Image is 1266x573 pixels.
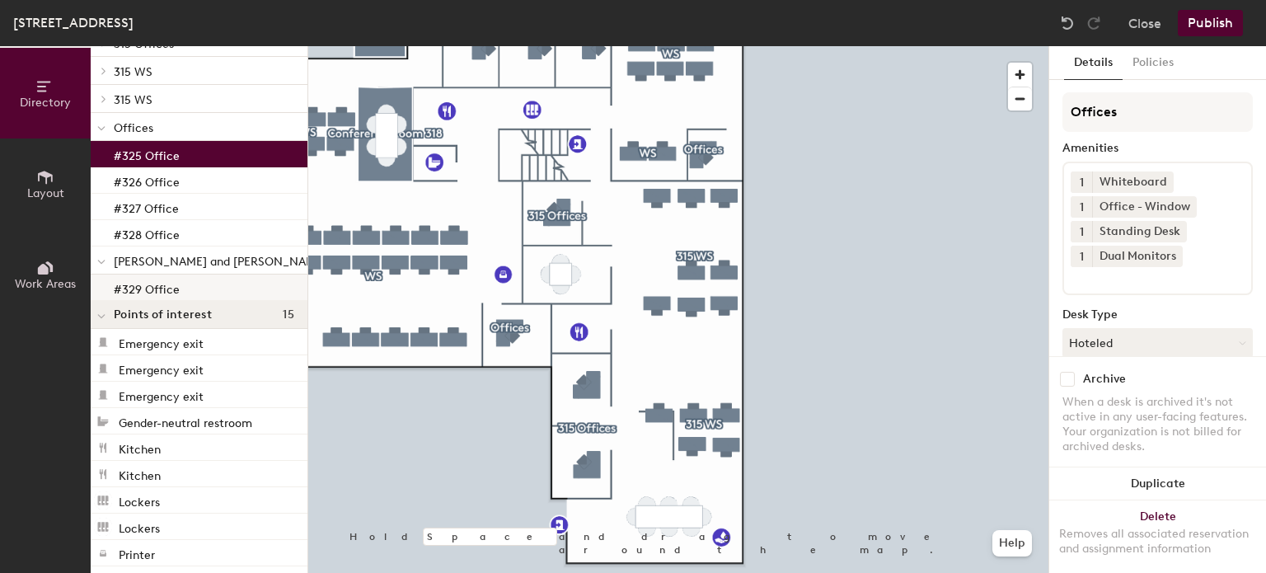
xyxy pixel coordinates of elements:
[13,12,134,33] div: [STREET_ADDRESS]
[119,385,204,404] p: Emergency exit
[1059,15,1076,31] img: Undo
[114,308,212,322] span: Points of interest
[1092,246,1183,267] div: Dual Monitors
[1059,527,1256,557] div: Removes all associated reservation and assignment information
[119,411,252,430] p: Gender-neutral restroom
[114,37,174,51] span: 315 Offices
[1080,174,1084,191] span: 1
[1071,171,1092,193] button: 1
[114,144,180,163] p: #325 Office
[1123,46,1184,80] button: Policies
[114,278,180,297] p: #329 Office
[1064,46,1123,80] button: Details
[114,65,152,79] span: 315 WS
[114,93,152,107] span: 315 WS
[15,277,76,291] span: Work Areas
[1085,15,1102,31] img: Redo
[1092,221,1187,242] div: Standing Desk
[992,530,1032,557] button: Help
[1080,199,1084,216] span: 1
[119,517,160,536] p: Lockers
[119,543,155,562] p: Printer
[1049,467,1266,500] button: Duplicate
[283,308,294,322] span: 15
[119,438,161,457] p: Kitchen
[1092,196,1197,218] div: Office - Window
[119,332,204,351] p: Emergency exit
[1092,171,1174,193] div: Whiteboard
[1071,221,1092,242] button: 1
[1071,196,1092,218] button: 1
[119,359,204,378] p: Emergency exit
[114,171,180,190] p: #326 Office
[1080,248,1084,265] span: 1
[1062,395,1253,454] div: When a desk is archived it's not active in any user-facing features. Your organization is not bil...
[1049,500,1266,573] button: DeleteRemoves all associated reservation and assignment information
[27,186,64,200] span: Layout
[114,197,179,216] p: #327 Office
[1071,246,1092,267] button: 1
[114,223,180,242] p: #328 Office
[114,255,326,269] span: [PERSON_NAME] and [PERSON_NAME]
[1062,328,1253,358] button: Hoteled
[119,464,161,483] p: Kitchen
[1062,142,1253,155] div: Amenities
[1128,10,1161,36] button: Close
[1062,308,1253,322] div: Desk Type
[119,491,160,510] p: Lockers
[1080,223,1084,241] span: 1
[1083,373,1126,386] div: Archive
[20,96,71,110] span: Directory
[114,121,153,135] span: Offices
[1178,10,1243,36] button: Publish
